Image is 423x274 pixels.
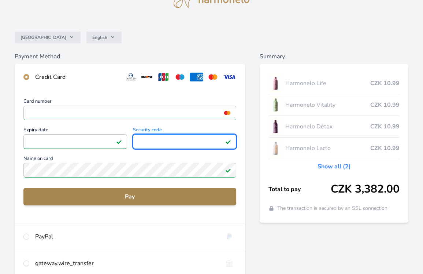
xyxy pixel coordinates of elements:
div: Credit Card [35,73,118,81]
span: Harmonelo Life [285,79,370,88]
iframe: Iframe for security code [136,136,233,147]
img: Field valid [225,139,231,145]
img: visa.svg [223,73,236,81]
img: Field valid [225,167,231,173]
span: [GEOGRAPHIC_DATA] [21,34,66,40]
img: CLEAN_VITALITY_se_stinem_x-lo.jpg [268,96,282,114]
img: Field valid [116,139,122,145]
span: CZK 10.99 [370,101,400,109]
span: Total to pay [268,185,331,194]
span: CZK 10.99 [370,144,400,153]
button: Pay [23,188,236,205]
img: CLEAN_LIFE_se_stinem_x-lo.jpg [268,74,282,92]
span: Harmonelo Lacto [285,144,370,153]
img: DETOX_se_stinem_x-lo.jpg [268,117,282,136]
span: The transaction is secured by an SSL connection [277,205,387,212]
img: diners.svg [124,73,138,81]
span: English [92,34,107,40]
button: [GEOGRAPHIC_DATA] [15,32,81,43]
span: CZK 10.99 [370,79,400,88]
button: English [86,32,122,43]
img: maestro.svg [173,73,187,81]
div: PayPal [35,232,217,241]
input: Name on cardField valid [23,163,236,178]
img: discover.svg [140,73,154,81]
img: jcb.svg [157,73,170,81]
span: CZK 10.99 [370,122,400,131]
img: bankTransfer_IBAN.svg [223,259,236,268]
span: Expiry date [23,128,127,134]
iframe: Iframe for expiry date [27,136,124,147]
div: gateway.wire_transfer [35,259,217,268]
span: Name on card [23,156,236,163]
img: paypal.svg [223,232,236,241]
h6: Summary [260,52,408,61]
span: Security code [133,128,237,134]
img: mc.svg [206,73,220,81]
img: mc [222,110,232,116]
img: CLEAN_LACTO_se_stinem_x-hi-lo.jpg [268,139,282,157]
span: Card number [23,99,236,106]
span: Pay [29,192,230,201]
a: Show all (2) [318,162,351,171]
h6: Payment Method [15,52,245,61]
img: amex.svg [190,73,203,81]
iframe: Iframe for card number [27,108,233,118]
span: Harmonelo Vitality [285,101,370,109]
span: Harmonelo Detox [285,122,370,131]
span: CZK 3,382.00 [331,183,400,196]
